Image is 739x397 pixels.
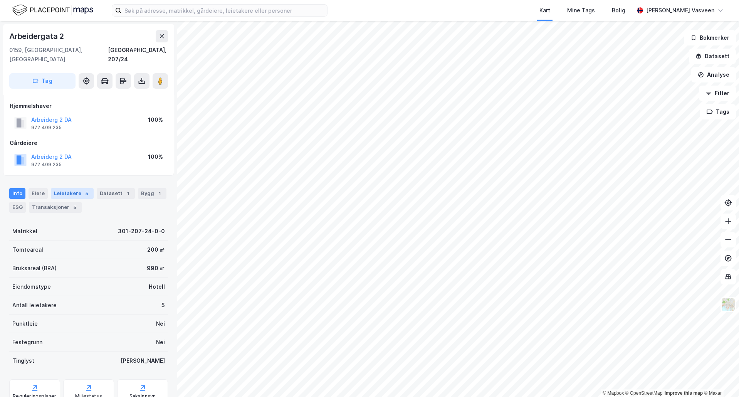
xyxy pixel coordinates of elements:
div: Antall leietakere [12,301,57,310]
div: ESG [9,202,26,213]
div: Eiendomstype [12,282,51,291]
button: Tag [9,73,76,89]
div: Punktleie [12,319,38,328]
div: 990 ㎡ [147,264,165,273]
div: Kontrollprogram for chat [700,360,739,397]
div: 972 409 235 [31,161,62,168]
div: Tinglyst [12,356,34,365]
div: Leietakere [51,188,94,199]
img: logo.f888ab2527a4732fd821a326f86c7f29.svg [12,3,93,17]
div: Arbeidergata 2 [9,30,66,42]
div: Bygg [138,188,166,199]
div: 200 ㎡ [147,245,165,254]
div: Hjemmelshaver [10,101,168,111]
button: Tags [700,104,736,119]
div: Hotell [149,282,165,291]
iframe: Chat Widget [700,360,739,397]
div: 301-207-24-0-0 [118,227,165,236]
div: 5 [71,204,79,211]
div: Tomteareal [12,245,43,254]
div: 5 [161,301,165,310]
div: 1 [124,190,132,197]
div: [GEOGRAPHIC_DATA], 207/24 [108,45,168,64]
input: Søk på adresse, matrikkel, gårdeiere, leietakere eller personer [121,5,327,16]
div: [PERSON_NAME] Vasveen [646,6,714,15]
div: Mine Tags [567,6,595,15]
div: Festegrunn [12,338,42,347]
div: 1 [156,190,163,197]
div: Nei [156,319,165,328]
a: Improve this map [665,390,703,396]
div: Gårdeiere [10,138,168,148]
div: Nei [156,338,165,347]
button: Bokmerker [684,30,736,45]
button: Analyse [691,67,736,82]
div: Matrikkel [12,227,37,236]
div: [PERSON_NAME] [121,356,165,365]
div: Kart [539,6,550,15]
div: Bruksareal (BRA) [12,264,57,273]
a: Mapbox [603,390,624,396]
img: Z [721,297,736,312]
div: Bolig [612,6,625,15]
div: 5 [83,190,91,197]
div: 0159, [GEOGRAPHIC_DATA], [GEOGRAPHIC_DATA] [9,45,108,64]
div: Transaksjoner [29,202,82,213]
div: 100% [148,152,163,161]
div: 100% [148,115,163,124]
a: OpenStreetMap [625,390,663,396]
div: Datasett [97,188,135,199]
button: Filter [699,86,736,101]
div: Eiere [29,188,48,199]
div: 972 409 235 [31,124,62,131]
div: Info [9,188,25,199]
button: Datasett [689,49,736,64]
